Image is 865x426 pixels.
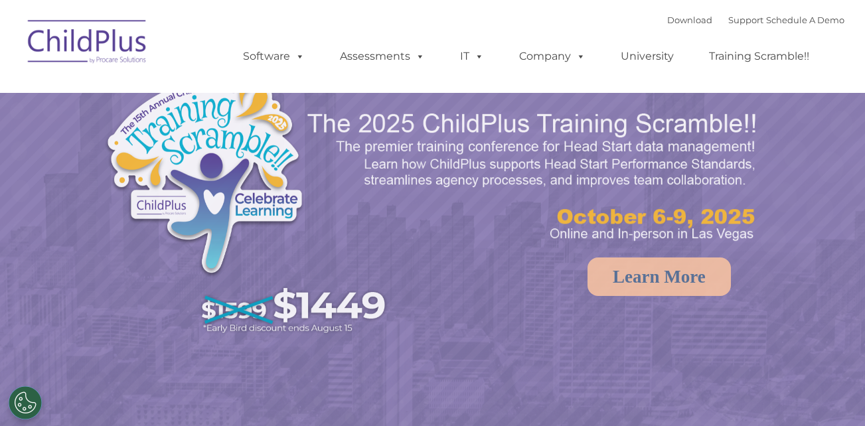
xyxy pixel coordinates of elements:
a: Learn More [588,257,731,296]
span: Phone number [185,142,241,152]
a: Support [728,15,763,25]
a: Software [230,43,318,70]
a: Schedule A Demo [766,15,844,25]
a: Company [506,43,599,70]
img: ChildPlus by Procare Solutions [21,11,154,77]
font: | [667,15,844,25]
a: Training Scramble!! [696,43,823,70]
a: Assessments [327,43,438,70]
a: Download [667,15,712,25]
button: Cookies Settings [9,386,42,419]
a: IT [447,43,497,70]
span: Last name [185,88,225,98]
a: University [607,43,687,70]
